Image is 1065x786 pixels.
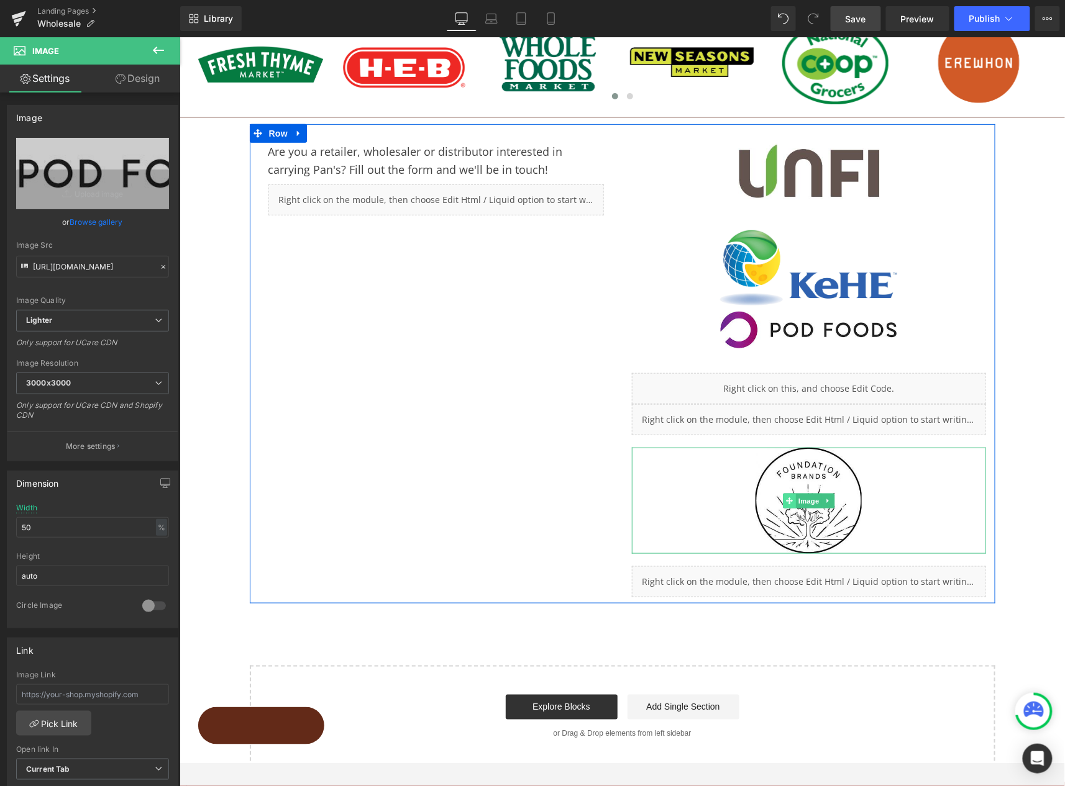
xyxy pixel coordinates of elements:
[506,6,536,31] a: Tablet
[89,106,424,142] p: Are you a retailer, wholesaler or distributor interested in carrying Pan's? Fill out the form and...
[26,378,71,387] b: 3000x3000
[7,431,178,461] button: More settings
[1035,6,1060,31] button: More
[801,6,826,31] button: Redo
[86,87,111,106] span: Row
[846,12,866,25] span: Save
[204,13,233,24] span: Library
[66,441,116,452] p: More settings
[771,6,796,31] button: Undo
[969,14,1000,24] span: Publish
[16,471,59,489] div: Dimension
[616,456,642,471] span: Image
[16,566,169,586] input: auto
[1023,744,1053,774] div: Open Intercom Messenger
[37,6,180,16] a: Landing Pages
[32,46,59,56] span: Image
[326,657,438,682] a: Explore Blocks
[954,6,1030,31] button: Publish
[16,241,169,250] div: Image Src
[111,87,127,106] a: Expand / Collapse
[886,6,949,31] a: Preview
[16,215,169,228] div: or
[448,657,560,682] a: Add Single Section
[16,400,169,428] div: Only support for UCare CDN and Shopify CDN
[16,359,169,368] div: Image Resolution
[16,504,37,512] div: Width
[901,12,935,25] span: Preview
[447,6,477,31] a: Desktop
[26,764,70,774] b: Current Tab
[19,670,145,707] button: Rewards
[70,211,123,233] a: Browse gallery
[16,745,169,754] div: Open link In
[16,517,169,538] input: auto
[16,684,169,705] input: https://your-shop.myshopify.com
[16,338,169,356] div: Only support for UCare CDN
[180,6,242,31] a: New Library
[16,711,91,736] a: Pick Link
[16,671,169,679] div: Image Link
[477,6,506,31] a: Laptop
[642,456,655,471] a: Expand / Collapse
[93,65,183,93] a: Design
[536,6,566,31] a: Mobile
[16,552,169,561] div: Height
[16,256,169,278] input: Link
[16,638,34,656] div: Link
[16,296,169,305] div: Image Quality
[37,19,81,29] span: Wholesale
[16,106,42,123] div: Image
[90,692,796,701] p: or Drag & Drop elements from left sidebar
[156,519,167,536] div: %
[16,600,130,613] div: Circle Image
[26,315,52,325] b: Lighter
